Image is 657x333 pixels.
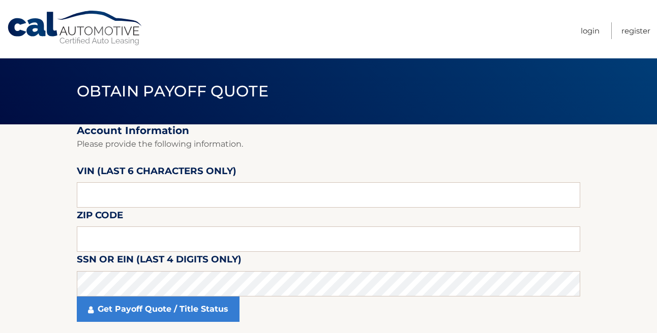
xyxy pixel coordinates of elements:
a: Get Payoff Quote / Title Status [77,296,240,322]
label: VIN (last 6 characters only) [77,163,236,182]
h2: Account Information [77,124,580,137]
a: Register [621,22,650,39]
a: Cal Automotive [7,10,144,46]
label: Zip Code [77,208,123,226]
p: Please provide the following information. [77,137,580,151]
span: Obtain Payoff Quote [77,82,268,101]
a: Login [581,22,600,39]
label: SSN or EIN (last 4 digits only) [77,252,242,271]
